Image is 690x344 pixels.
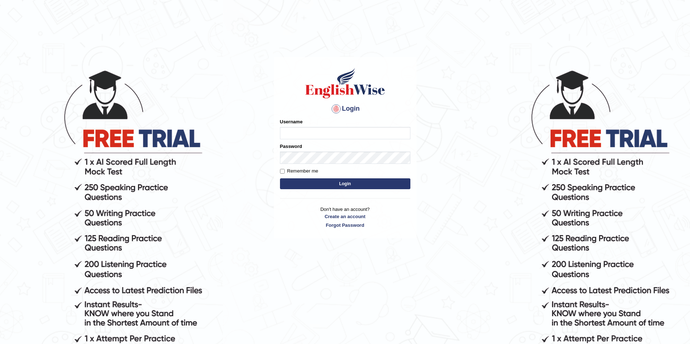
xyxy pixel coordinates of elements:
[280,222,410,229] a: Forgot Password
[280,103,410,115] h4: Login
[280,118,303,125] label: Username
[280,169,285,174] input: Remember me
[280,143,302,150] label: Password
[280,213,410,220] a: Create an account
[280,178,410,189] button: Login
[280,206,410,228] p: Don't have an account?
[304,67,386,99] img: Logo of English Wise sign in for intelligent practice with AI
[280,167,318,175] label: Remember me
